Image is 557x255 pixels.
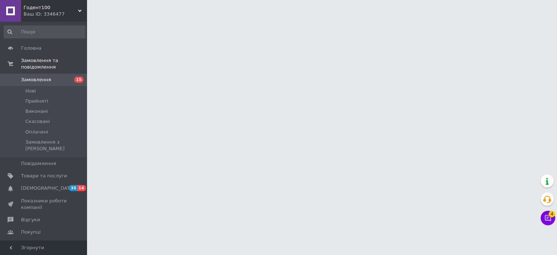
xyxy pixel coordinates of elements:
[24,11,87,17] div: Ваш ID: 3346477
[21,57,87,70] span: Замовлення та повідомлення
[4,25,86,38] input: Пошук
[77,185,86,191] span: 14
[25,98,48,104] span: Прийняті
[21,77,51,83] span: Замовлення
[21,185,75,192] span: [DEMOGRAPHIC_DATA]
[21,198,67,211] span: Показники роботи компанії
[25,129,48,135] span: Оплачені
[21,45,41,52] span: Головна
[24,4,78,11] span: Годент100
[69,185,77,191] span: 35
[74,77,83,83] span: 15
[21,217,40,223] span: Відгуки
[549,211,555,217] span: 4
[25,139,85,152] span: Замовлення з [PERSON_NAME]
[21,173,67,179] span: Товари та послуги
[25,88,36,94] span: Нові
[25,118,50,125] span: Скасовані
[25,108,48,115] span: Виконані
[21,229,41,235] span: Покупці
[21,160,56,167] span: Повідомлення
[541,211,555,225] button: Чат з покупцем4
